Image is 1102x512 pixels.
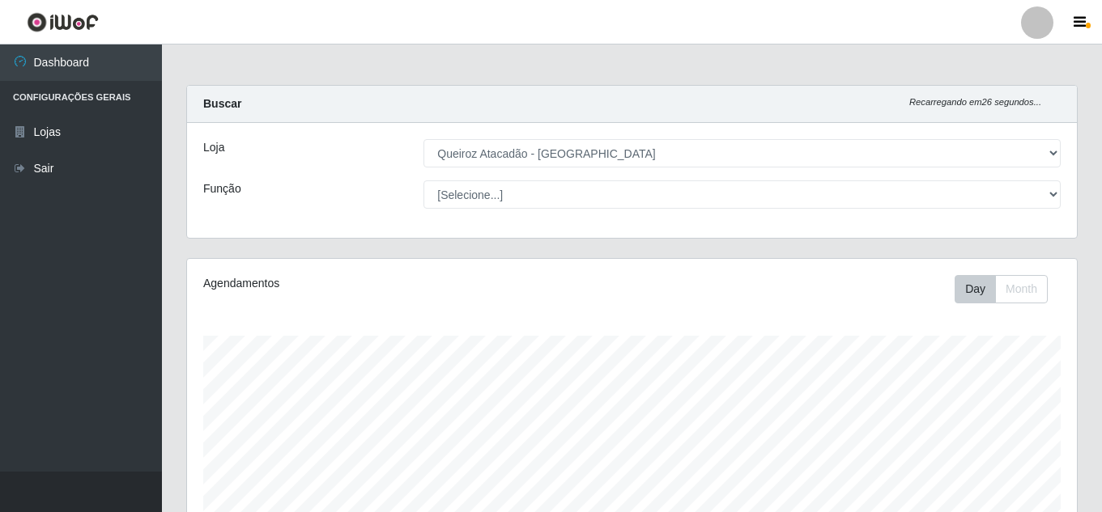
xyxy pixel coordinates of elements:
[955,275,1061,303] div: Toolbar with button groups
[203,97,241,110] strong: Buscar
[995,275,1048,303] button: Month
[955,275,1048,303] div: First group
[203,275,547,292] div: Agendamentos
[203,180,241,197] label: Função
[909,97,1041,107] i: Recarregando em 26 segundos...
[955,275,996,303] button: Day
[203,139,224,156] label: Loja
[27,12,99,32] img: CoreUI Logo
